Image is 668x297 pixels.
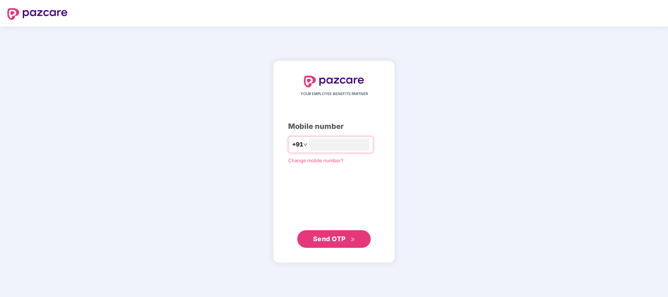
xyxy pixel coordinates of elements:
img: logo [304,76,364,87]
img: logo [7,8,68,20]
span: double-right [351,237,355,242]
span: down [303,142,308,147]
span: YOUR EMPLOYEE BENEFITS PARTNER [301,91,368,97]
button: Send OTPdouble-right [297,230,371,248]
a: Change mobile number? [288,157,344,163]
div: Mobile number [288,121,380,132]
span: +91 [292,140,303,149]
span: Send OTP [313,235,346,243]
